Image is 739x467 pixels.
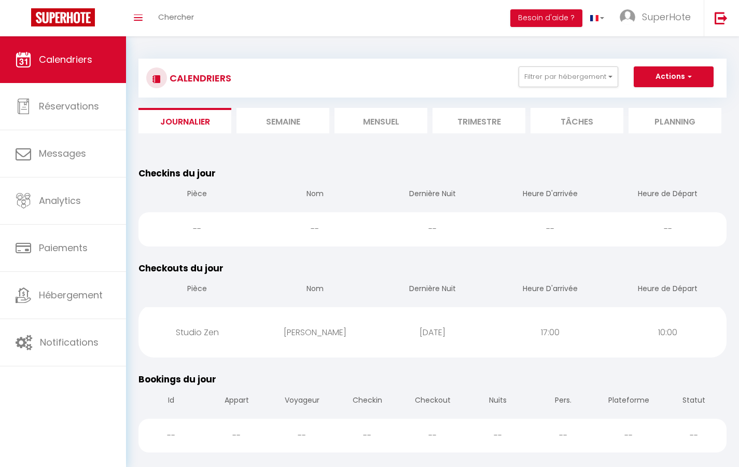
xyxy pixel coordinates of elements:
[334,108,427,133] li: Mensuel
[138,419,204,452] div: --
[39,289,103,301] span: Hébergement
[8,4,39,35] button: Ouvrir le widget de chat LiveChat
[138,212,256,246] div: --
[39,147,86,160] span: Messages
[204,387,269,416] th: Appart
[400,419,465,452] div: --
[256,212,374,246] div: --
[433,108,525,133] li: Trimestre
[39,100,99,113] span: Réservations
[31,8,95,26] img: Super Booking
[491,275,609,305] th: Heure D'arrivée
[138,167,216,180] span: Checkins du jour
[39,194,81,207] span: Analytics
[39,53,92,66] span: Calendriers
[374,180,492,210] th: Dernière Nuit
[400,387,465,416] th: Checkout
[138,275,256,305] th: Pièce
[256,315,374,349] div: [PERSON_NAME]
[661,387,727,416] th: Statut
[138,180,256,210] th: Pièce
[374,315,492,349] div: [DATE]
[138,373,216,386] span: Bookings du jour
[167,66,231,90] h3: CALENDRIERS
[158,11,194,22] span: Chercher
[531,419,596,452] div: --
[642,10,691,23] span: SuperHote
[204,419,269,452] div: --
[629,108,721,133] li: Planning
[138,108,231,133] li: Journalier
[609,275,727,305] th: Heure de Départ
[465,387,531,416] th: Nuits
[39,241,88,254] span: Paiements
[596,387,661,416] th: Plateforme
[269,387,334,416] th: Voyageur
[374,212,492,246] div: --
[609,180,727,210] th: Heure de Départ
[269,419,334,452] div: --
[519,66,618,87] button: Filtrer par hébergement
[334,387,400,416] th: Checkin
[491,180,609,210] th: Heure D'arrivée
[40,336,99,349] span: Notifications
[491,212,609,246] div: --
[609,315,727,349] div: 10:00
[661,419,727,452] div: --
[620,9,635,25] img: ...
[491,315,609,349] div: 17:00
[256,180,374,210] th: Nom
[609,212,727,246] div: --
[531,108,623,133] li: Tâches
[634,66,714,87] button: Actions
[138,315,256,349] div: Studio Zen
[138,387,204,416] th: Id
[334,419,400,452] div: --
[374,275,492,305] th: Dernière Nuit
[510,9,582,27] button: Besoin d'aide ?
[531,387,596,416] th: Pers.
[138,262,224,274] span: Checkouts du jour
[256,275,374,305] th: Nom
[596,419,661,452] div: --
[465,419,531,452] div: --
[715,11,728,24] img: logout
[236,108,329,133] li: Semaine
